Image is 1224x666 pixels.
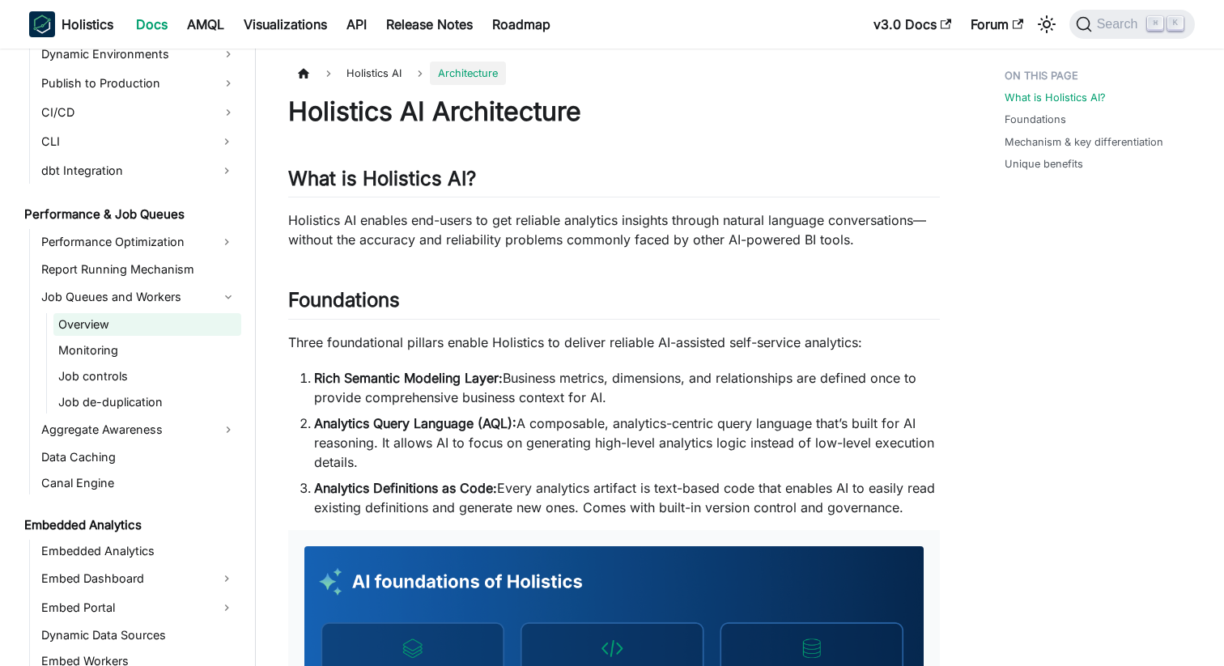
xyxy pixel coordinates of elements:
a: Aggregate Awareness [36,417,241,443]
a: Overview [53,313,241,336]
a: Foundations [1005,112,1066,127]
button: Expand sidebar category 'CLI' [212,129,241,155]
a: Embed Portal [36,595,212,621]
li: A composable, analytics-centric query language that’s built for AI reasoning. It allows AI to foc... [314,414,940,472]
span: Architecture [430,62,506,85]
a: Home page [288,62,319,85]
nav: Breadcrumbs [288,62,940,85]
a: CI/CD [36,100,241,125]
button: Search (Command+K) [1069,10,1195,39]
a: AMQL [177,11,234,37]
strong: Rich Semantic Modeling Layer: [314,370,503,386]
h2: What is Holistics AI? [288,167,940,197]
a: Performance & Job Queues [19,203,241,226]
a: Job controls [53,365,241,388]
button: Expand sidebar category 'Embed Dashboard' [212,566,241,592]
a: Docs [126,11,177,37]
button: Expand sidebar category 'dbt Integration' [212,158,241,184]
h1: Holistics AI Architecture [288,95,940,128]
a: Job Queues and Workers [36,284,241,310]
a: v3.0 Docs [864,11,961,37]
a: API [337,11,376,37]
a: CLI [36,129,212,155]
a: Canal Engine [36,472,241,494]
a: Embedded Analytics [19,514,241,537]
a: Dynamic Environments [36,41,241,67]
a: Visualizations [234,11,337,37]
nav: Docs sidebar [13,49,256,666]
a: Performance Optimization [36,229,212,255]
span: Holistics AI [338,62,410,85]
li: Business metrics, dimensions, and relationships are defined once to provide comprehensive busines... [314,368,940,407]
li: Every analytics artifact is text-based code that enables AI to easily read existing definitions a... [314,478,940,517]
p: Three foundational pillars enable Holistics to deliver reliable AI-assisted self-service analytics: [288,333,940,352]
a: Dynamic Data Sources [36,624,241,647]
a: Job de-duplication [53,391,241,414]
span: Search [1092,17,1148,32]
img: Holistics [29,11,55,37]
a: Forum [961,11,1033,37]
p: Holistics AI enables end-users to get reliable analytics insights through natural language conver... [288,210,940,249]
a: Report Running Mechanism [36,258,241,281]
strong: Analytics Definitions as Code: [314,480,497,496]
a: Data Caching [36,446,241,469]
button: Switch between dark and light mode (currently light mode) [1034,11,1060,37]
button: Expand sidebar category 'Performance Optimization' [212,229,241,255]
h2: Foundations [288,288,940,319]
a: Embedded Analytics [36,540,241,562]
a: Publish to Production [36,70,241,96]
strong: Analytics Query Language (AQL): [314,415,516,431]
kbd: ⌘ [1147,16,1163,31]
a: What is Holistics AI? [1005,90,1106,105]
a: Embed Dashboard [36,566,212,592]
a: dbt Integration [36,158,212,184]
a: Unique benefits [1005,156,1083,172]
a: Monitoring [53,339,241,362]
a: Mechanism & key differentiation [1005,134,1163,150]
a: Roadmap [482,11,560,37]
b: Holistics [62,15,113,34]
kbd: K [1167,16,1184,31]
a: Release Notes [376,11,482,37]
button: Expand sidebar category 'Embed Portal' [212,595,241,621]
a: HolisticsHolistics [29,11,113,37]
